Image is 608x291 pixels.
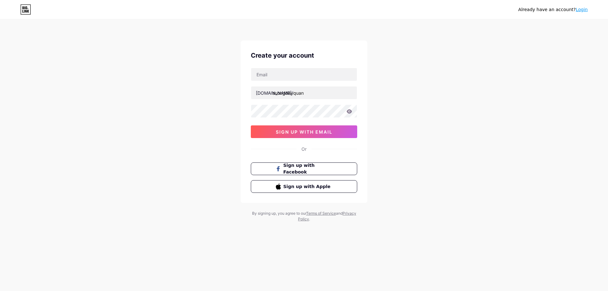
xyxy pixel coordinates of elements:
[251,162,357,175] button: Sign up with Facebook
[283,162,332,175] span: Sign up with Facebook
[251,125,357,138] button: sign up with email
[251,68,357,81] input: Email
[518,6,588,13] div: Already have an account?
[256,90,293,96] div: [DOMAIN_NAME]/
[301,146,307,152] div: Or
[576,7,588,12] a: Login
[306,211,336,216] a: Terms of Service
[251,86,357,99] input: username
[283,183,332,190] span: Sign up with Apple
[251,180,357,193] button: Sign up with Apple
[250,211,358,222] div: By signing up, you agree to our and .
[251,51,357,60] div: Create your account
[276,129,332,135] span: sign up with email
